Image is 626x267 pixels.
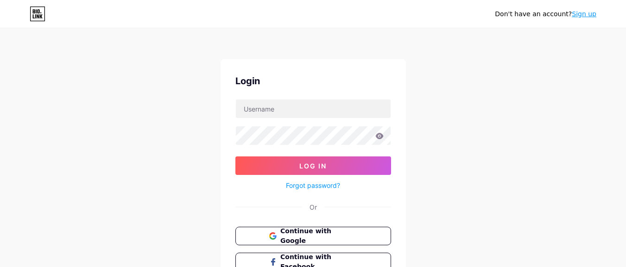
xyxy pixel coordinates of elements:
button: Continue with Google [235,227,391,245]
div: Don't have an account? [495,9,596,19]
span: Log In [299,162,327,170]
span: Continue with Google [280,226,357,246]
div: Or [310,202,317,212]
button: Log In [235,156,391,175]
input: Username [236,99,391,118]
a: Forgot password? [286,180,340,190]
a: Sign up [572,10,596,18]
div: Login [235,74,391,88]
